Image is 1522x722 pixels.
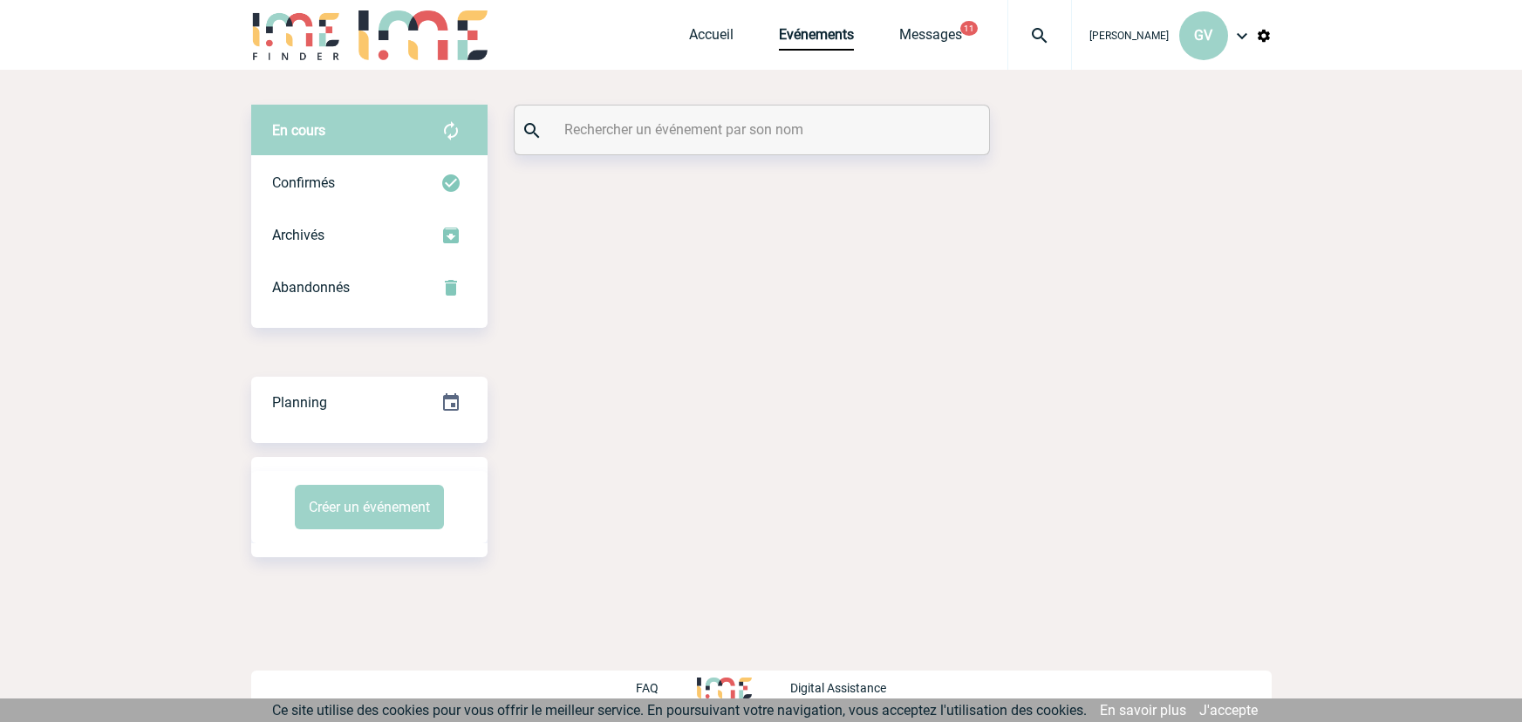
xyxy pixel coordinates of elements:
a: En savoir plus [1100,702,1186,719]
button: 11 [960,21,978,36]
span: Abandonnés [272,279,350,296]
div: Retrouvez ici tous vos évènements avant confirmation [251,105,488,157]
div: Retrouvez ici tous vos événements annulés [251,262,488,314]
button: Créer un événement [295,485,444,529]
span: Archivés [272,227,324,243]
img: http://www.idealmeetingsevents.fr/ [697,678,751,698]
a: Planning [251,376,488,427]
div: Retrouvez ici tous vos événements organisés par date et état d'avancement [251,377,488,429]
span: Ce site utilise des cookies pour vous offrir le meilleur service. En poursuivant votre navigation... [272,702,1087,719]
p: FAQ [636,681,659,695]
span: En cours [272,122,325,139]
span: Planning [272,394,327,411]
a: Evénements [779,26,854,51]
input: Rechercher un événement par son nom [560,117,948,142]
p: Digital Assistance [790,681,886,695]
span: GV [1194,27,1212,44]
div: Retrouvez ici tous les événements que vous avez décidé d'archiver [251,209,488,262]
a: FAQ [636,678,697,695]
span: [PERSON_NAME] [1089,30,1169,42]
a: Accueil [689,26,734,51]
a: Messages [899,26,962,51]
a: J'accepte [1199,702,1258,719]
span: Confirmés [272,174,335,191]
img: IME-Finder [251,10,342,60]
